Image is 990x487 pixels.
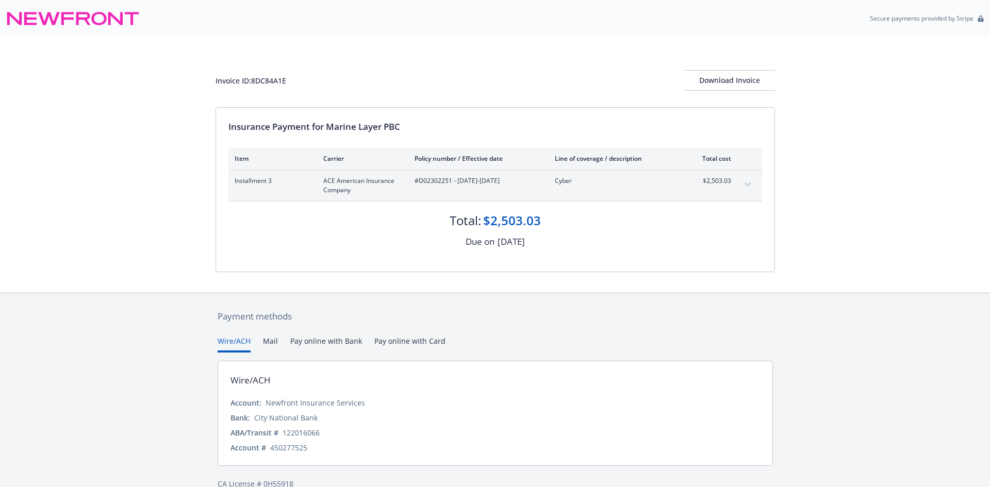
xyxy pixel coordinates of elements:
[870,14,973,23] p: Secure payments provided by Stripe
[415,154,538,163] div: Policy number / Effective date
[374,335,445,352] button: Pay online with Card
[323,154,398,163] div: Carrier
[270,442,307,453] div: 450277525
[230,442,266,453] div: Account #
[290,335,362,352] button: Pay online with Bank
[498,235,525,248] div: [DATE]
[283,427,320,438] div: 122016066
[555,154,676,163] div: Line of coverage / description
[216,75,286,86] div: Invoice ID: 8DC84A1E
[323,176,398,195] span: ACE American Insurance Company
[235,154,307,163] div: Item
[218,310,773,323] div: Payment methods
[483,212,541,229] div: $2,503.03
[235,176,307,186] span: Installment 3
[555,176,676,186] span: Cyber
[415,176,538,186] span: #D02302251 - [DATE]-[DATE]
[230,412,250,423] div: Bank:
[450,212,481,229] div: Total:
[266,397,365,408] div: Newfront Insurance Services
[685,70,775,91] button: Download Invoice
[230,427,278,438] div: ABA/Transit #
[228,120,762,133] div: Insurance Payment for Marine Layer PBC
[692,154,731,163] div: Total cost
[254,412,318,423] div: City National Bank
[263,335,278,352] button: Mail
[692,176,731,186] span: $2,503.03
[230,397,261,408] div: Account:
[218,335,251,352] button: Wire/ACH
[228,170,762,201] div: Installment 3ACE American Insurance Company#D02302251 - [DATE]-[DATE]Cyber$2,503.03expand content
[466,235,494,248] div: Due on
[230,374,271,387] div: Wire/ACH
[739,176,756,193] button: expand content
[685,71,775,90] div: Download Invoice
